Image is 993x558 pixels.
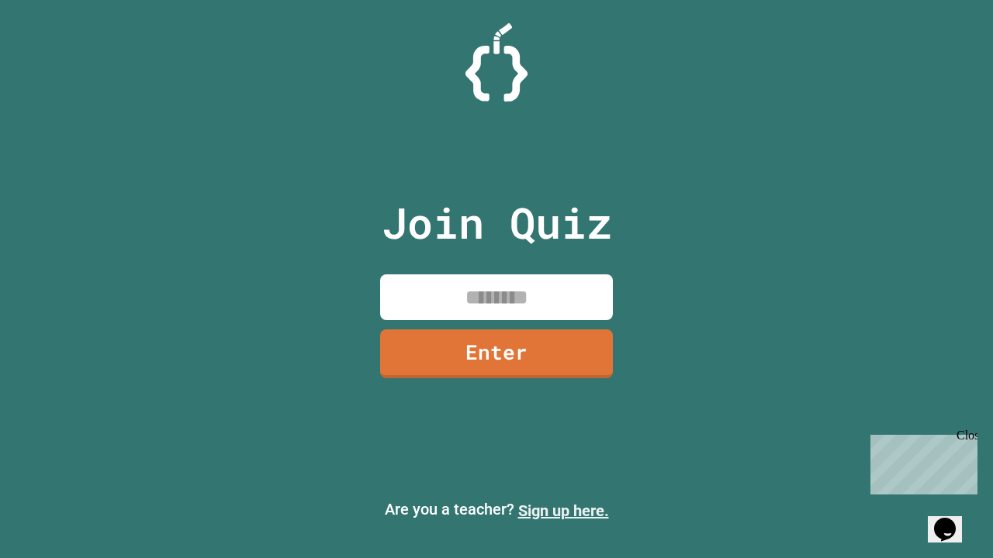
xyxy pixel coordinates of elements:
img: Logo.svg [465,23,528,102]
iframe: chat widget [864,429,977,494]
p: Are you a teacher? [12,498,981,522]
div: Chat with us now!Close [6,6,107,98]
p: Join Quiz [382,191,612,255]
a: Enter [380,329,613,378]
a: Sign up here. [518,501,609,520]
iframe: chat widget [928,496,977,542]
